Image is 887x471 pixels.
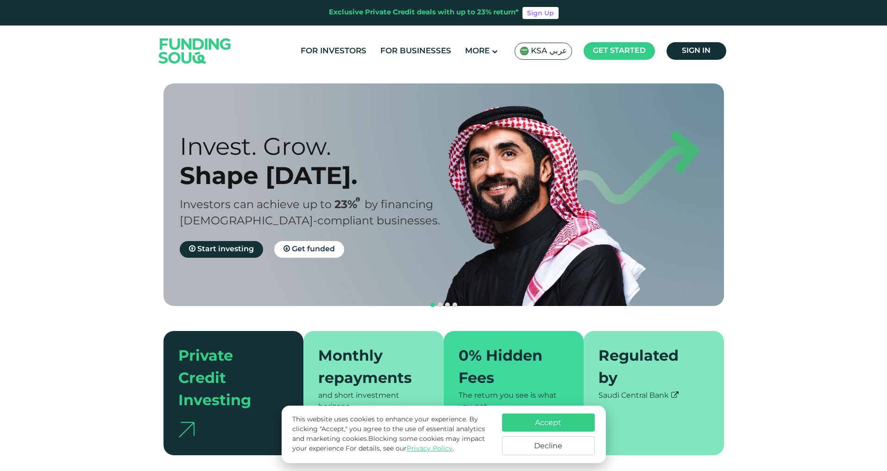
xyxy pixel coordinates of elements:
[180,132,460,161] div: Invest. Grow.
[334,200,365,210] span: 23%
[465,47,490,55] span: More
[598,390,709,401] div: Saudi Central Bank
[459,346,558,390] div: 0% Hidden Fees
[436,301,444,309] button: navigation
[346,446,454,452] span: For details, see our .
[522,7,559,19] a: Sign Up
[180,241,263,258] a: Start investing
[682,47,711,54] span: Sign in
[292,415,492,454] p: This website uses cookies to enhance your experience. By clicking "Accept," you agree to the use ...
[444,301,451,309] button: navigation
[502,414,595,432] button: Accept
[451,301,459,309] button: navigation
[180,200,332,210] span: Investors can achieve up to
[178,346,278,413] div: Private Credit Investing
[274,241,344,258] a: Get funded
[356,197,360,202] i: 23% IRR (expected) ~ 15% Net yield (expected)
[502,436,595,455] button: Decline
[429,301,436,309] button: navigation
[318,390,429,413] div: and short investment horizons
[180,161,460,190] div: Shape [DATE].
[378,44,453,59] a: For Businesses
[459,390,569,413] div: The return you see is what you get
[298,44,369,59] a: For Investors
[520,46,529,56] img: SA Flag
[407,446,453,452] a: Privacy Policy
[292,436,485,452] span: Blocking some cookies may impact your experience
[197,246,254,253] span: Start investing
[318,346,418,390] div: Monthly repayments
[531,46,567,57] span: KSA عربي
[593,47,646,54] span: Get started
[292,246,335,253] span: Get funded
[598,346,698,390] div: Regulated by
[178,422,195,437] img: arrow
[150,27,240,74] img: Logo
[329,7,519,18] div: Exclusive Private Credit deals with up to 23% return*
[667,42,726,60] a: Sign in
